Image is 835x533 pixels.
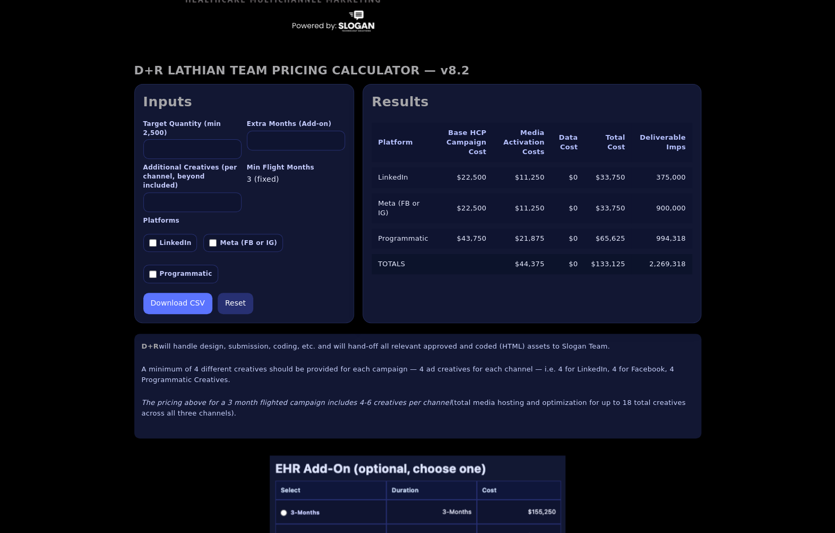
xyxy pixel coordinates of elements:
td: Programmatic [372,229,435,249]
button: Download CSV [143,293,212,314]
td: Meta (FB or IG) [372,193,435,223]
td: LinkedIn [372,167,415,188]
td: $11,250 [493,167,550,188]
th: Total Cost [584,123,631,163]
th: Data Cost [550,123,584,163]
td: 2,269,318 [631,254,692,274]
td: 375,000 [631,167,692,188]
td: $22,500 [435,193,493,223]
input: LinkedIn [149,239,157,247]
h2: Inputs [143,93,345,111]
label: Meta (FB or IG) [203,234,282,252]
th: Media Activation Costs [493,123,550,163]
input: Programmatic [149,270,157,278]
td: $43,750 [435,229,493,249]
td: $22,500 [435,167,493,188]
label: Platforms [143,216,345,225]
div: 3 (fixed) [247,174,345,185]
label: LinkedIn [143,234,197,252]
td: 900,000 [631,193,692,223]
td: $44,375 [493,254,550,274]
td: $33,750 [584,193,631,223]
td: $65,625 [584,229,631,249]
td: $11,250 [493,193,550,223]
td: $33,750 [584,167,631,188]
label: Extra Months (Add-on) [247,120,345,129]
label: Target Quantity (min 2,500) [143,120,242,138]
button: Reset [218,293,253,314]
input: Meta (FB or IG) [209,239,217,247]
td: $0 [550,229,584,249]
h1: D+R LATHIAN TEAM PRICING CALCULATOR — v8.2 [134,63,701,78]
p: A minimum of 4 different creatives should be provided for each campaign — 4 ad creatives for each... [142,364,694,385]
label: Additional Creatives (per channel, beyond included) [143,163,242,190]
td: $0 [550,193,584,223]
p: will handle design, submission, coding, etc. and will hand-off all relevant approved and coded (H... [142,341,694,352]
td: $0 [550,167,584,188]
th: Deliverable Imps [631,123,692,163]
h2: Results [372,93,692,111]
label: Programmatic [143,265,218,283]
p: (total media hosting and optimization for up to 18 total creatives across all three channels). [142,397,694,418]
td: TOTALS [372,254,435,274]
td: $133,125 [584,254,631,274]
td: 994,318 [631,229,692,249]
em: The pricing above for a 3 month flighted campaign includes 4-6 creatives per channel [142,399,451,407]
td: $0 [550,254,584,274]
td: $21,875 [493,229,550,249]
th: Platform [372,123,435,163]
label: Min Flight Months [247,163,345,172]
strong: D+R [142,342,159,350]
th: Base HCP Campaign Cost [435,123,493,163]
